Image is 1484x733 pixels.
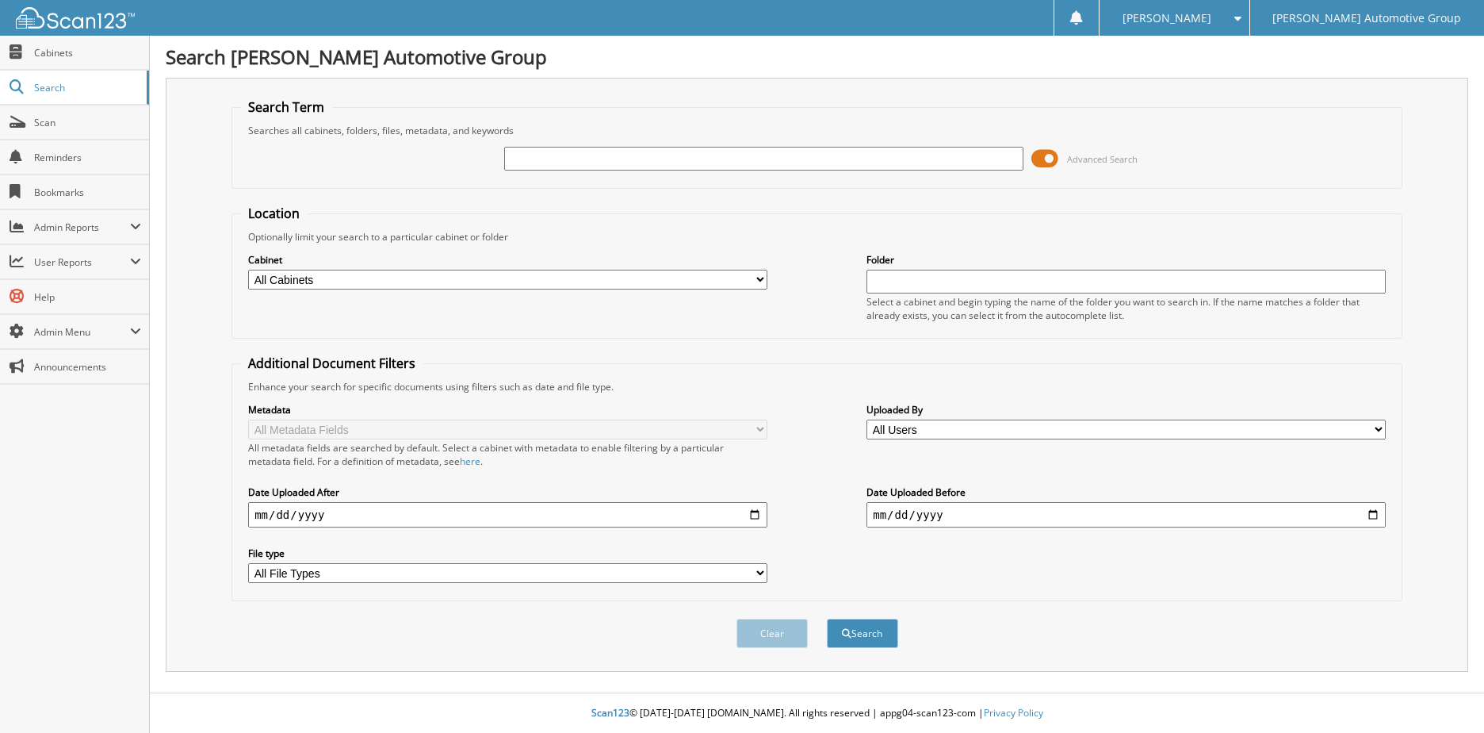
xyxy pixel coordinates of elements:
[736,619,808,648] button: Clear
[240,205,308,222] legend: Location
[248,441,767,468] div: All metadata fields are searched by default. Select a cabinet with metadata to enable filtering b...
[248,485,767,499] label: Date Uploaded After
[1123,13,1211,23] span: [PERSON_NAME]
[591,706,629,720] span: Scan123
[248,403,767,416] label: Metadata
[240,98,332,116] legend: Search Term
[34,186,141,199] span: Bookmarks
[34,151,141,164] span: Reminders
[240,380,1394,393] div: Enhance your search for specific documents using filters such as date and file type.
[240,230,1394,244] div: Optionally limit your search to a particular cabinet or folder
[1405,657,1484,733] iframe: Chat Widget
[34,325,130,339] span: Admin Menu
[1272,13,1461,23] span: [PERSON_NAME] Automotive Group
[34,46,141,59] span: Cabinets
[866,485,1386,499] label: Date Uploaded Before
[248,502,767,528] input: start
[34,116,141,129] span: Scan
[34,81,139,94] span: Search
[460,455,480,468] a: here
[866,295,1386,322] div: Select a cabinet and begin typing the name of the folder you want to search in. If the name match...
[240,355,423,372] legend: Additional Document Filters
[166,44,1468,70] h1: Search [PERSON_NAME] Automotive Group
[827,619,898,648] button: Search
[1067,153,1138,165] span: Advanced Search
[34,255,130,269] span: User Reports
[240,124,1394,137] div: Searches all cabinets, folders, files, metadata, and keywords
[866,403,1386,416] label: Uploaded By
[866,253,1386,267] label: Folder
[248,547,767,560] label: File type
[34,290,141,304] span: Help
[984,706,1043,720] a: Privacy Policy
[16,7,135,29] img: scan123-logo-white.svg
[34,360,141,374] span: Announcements
[34,221,130,234] span: Admin Reports
[866,502,1386,528] input: end
[248,253,767,267] label: Cabinet
[150,694,1484,733] div: © [DATE]-[DATE] [DOMAIN_NAME]. All rights reserved | appg04-scan123-com |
